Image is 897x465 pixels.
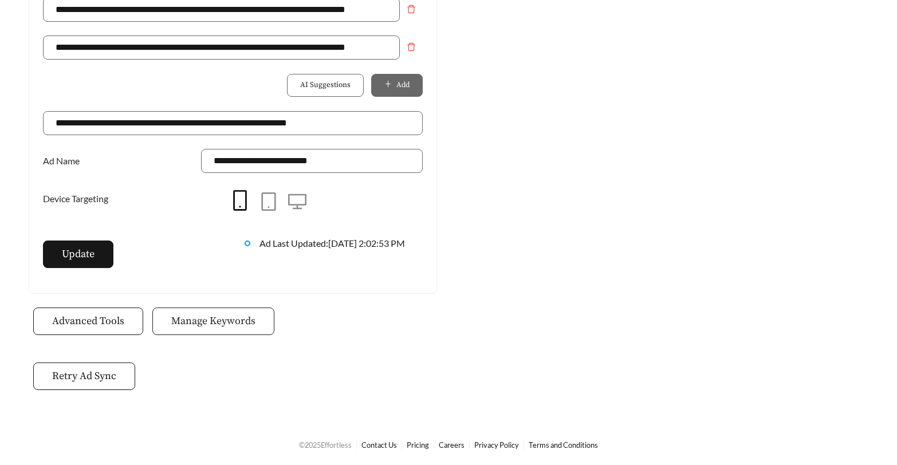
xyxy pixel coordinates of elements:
input: Website [43,111,423,135]
span: tablet [259,192,278,211]
span: Manage Keywords [171,313,255,329]
input: Ad Name [201,149,423,173]
span: Retry Ad Sync [52,368,116,384]
span: desktop [288,192,306,211]
button: tablet [254,188,283,216]
div: Ad Last Updated: [DATE] 2:02:53 PM [259,237,423,264]
button: Advanced Tools [33,308,143,335]
span: Update [62,246,95,262]
button: plusAdd [371,74,423,97]
a: Terms and Conditions [529,440,598,450]
span: © 2025 Effortless [299,440,352,450]
button: Remove field [400,36,423,58]
button: Manage Keywords [152,308,274,335]
label: Ad Name [43,149,85,173]
button: Retry Ad Sync [33,362,135,390]
span: Advanced Tools [52,313,124,329]
button: mobile [226,187,254,215]
a: Careers [439,440,465,450]
a: Pricing [407,440,429,450]
button: Update [43,241,113,268]
button: AI Suggestions [287,74,364,97]
span: mobile [230,190,250,211]
a: Contact Us [361,440,397,450]
label: Device Targeting [43,187,114,211]
button: desktop [283,188,312,216]
a: Privacy Policy [474,440,519,450]
span: AI Suggestions [300,80,351,91]
span: delete [400,5,422,14]
span: delete [400,42,422,52]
